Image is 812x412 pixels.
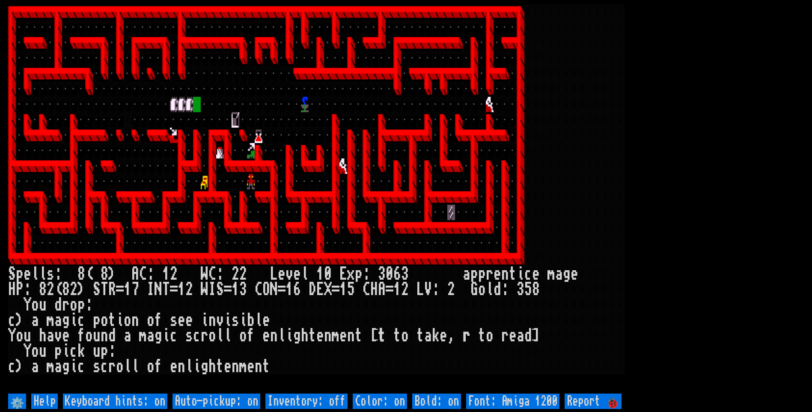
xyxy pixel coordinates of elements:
[54,297,62,313] div: d
[16,359,24,374] div: )
[378,328,386,343] div: t
[70,343,77,359] div: c
[31,313,39,328] div: a
[494,282,501,297] div: d
[116,359,124,374] div: o
[147,266,155,282] div: :
[147,359,155,374] div: o
[316,266,324,282] div: 1
[412,394,461,409] input: Bold: on
[8,328,16,343] div: Y
[262,313,270,328] div: e
[201,313,208,328] div: i
[278,328,286,343] div: l
[24,343,31,359] div: Y
[31,266,39,282] div: l
[39,282,47,297] div: 8
[101,266,108,282] div: 8
[147,282,155,297] div: I
[173,394,260,409] input: Auto-pickup: on
[77,328,85,343] div: f
[54,328,62,343] div: v
[532,282,540,297] div: 8
[185,328,193,343] div: s
[16,282,24,297] div: P
[216,328,224,343] div: l
[101,313,108,328] div: o
[347,266,355,282] div: x
[247,359,255,374] div: e
[208,328,216,343] div: o
[239,328,247,343] div: o
[208,282,216,297] div: I
[208,359,216,374] div: h
[178,313,185,328] div: e
[155,328,162,343] div: g
[293,328,301,343] div: g
[70,313,77,328] div: i
[286,282,293,297] div: 1
[63,394,167,409] input: Keyboard hints: on
[193,359,201,374] div: i
[85,328,93,343] div: o
[247,328,255,343] div: f
[239,266,247,282] div: 2
[393,282,401,297] div: 1
[77,313,85,328] div: c
[517,328,524,343] div: a
[8,394,26,409] input: ⚙️
[224,359,232,374] div: e
[108,313,116,328] div: t
[8,359,16,374] div: c
[262,282,270,297] div: O
[31,394,58,409] input: Help
[270,266,278,282] div: L
[116,313,124,328] div: i
[8,282,16,297] div: H
[347,328,355,343] div: n
[155,282,162,297] div: N
[270,282,278,297] div: N
[363,282,370,297] div: C
[286,328,293,343] div: i
[101,343,108,359] div: p
[309,282,316,297] div: D
[178,359,185,374] div: n
[131,282,139,297] div: 7
[185,359,193,374] div: l
[155,359,162,374] div: f
[293,266,301,282] div: e
[401,266,409,282] div: 3
[470,266,478,282] div: p
[278,266,286,282] div: e
[131,359,139,374] div: l
[355,328,363,343] div: t
[517,266,524,282] div: i
[216,266,224,282] div: :
[101,359,108,374] div: c
[16,266,24,282] div: p
[47,282,54,297] div: 2
[70,297,77,313] div: o
[193,328,201,343] div: c
[201,282,208,297] div: W
[93,313,101,328] div: p
[54,282,62,297] div: (
[532,328,540,343] div: ]
[124,313,131,328] div: o
[224,313,232,328] div: i
[486,266,494,282] div: r
[501,328,509,343] div: r
[316,282,324,297] div: E
[239,313,247,328] div: i
[77,343,85,359] div: k
[316,328,324,343] div: e
[501,282,509,297] div: :
[8,313,16,328] div: c
[216,359,224,374] div: t
[339,328,347,343] div: e
[247,313,255,328] div: b
[162,282,170,297] div: T
[393,266,401,282] div: 6
[170,328,178,343] div: c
